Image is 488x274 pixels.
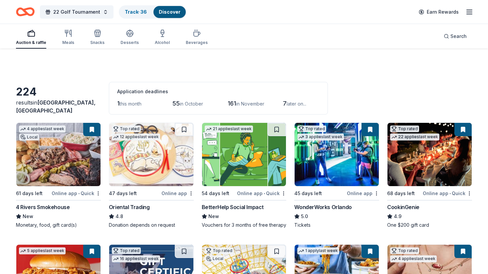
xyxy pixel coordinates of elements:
[186,40,208,45] div: Beverages
[159,9,180,15] a: Discover
[16,40,46,45] div: Auction & raffle
[90,40,105,45] div: Snacks
[121,40,139,45] div: Desserts
[438,30,472,43] button: Search
[90,27,105,49] button: Snacks
[62,27,74,49] button: Meals
[155,40,170,45] div: Alcohol
[16,4,35,20] a: Home
[125,9,147,15] a: Track· 36
[415,6,463,18] a: Earn Rewards
[121,27,139,49] button: Desserts
[186,27,208,49] button: Beverages
[450,32,467,40] span: Search
[16,27,46,49] button: Auction & raffle
[119,5,186,19] button: Track· 36Discover
[53,8,100,16] span: 22 Golf Tournament
[62,40,74,45] div: Meals
[155,27,170,49] button: Alcohol
[40,5,114,19] button: 22 Golf Tournament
